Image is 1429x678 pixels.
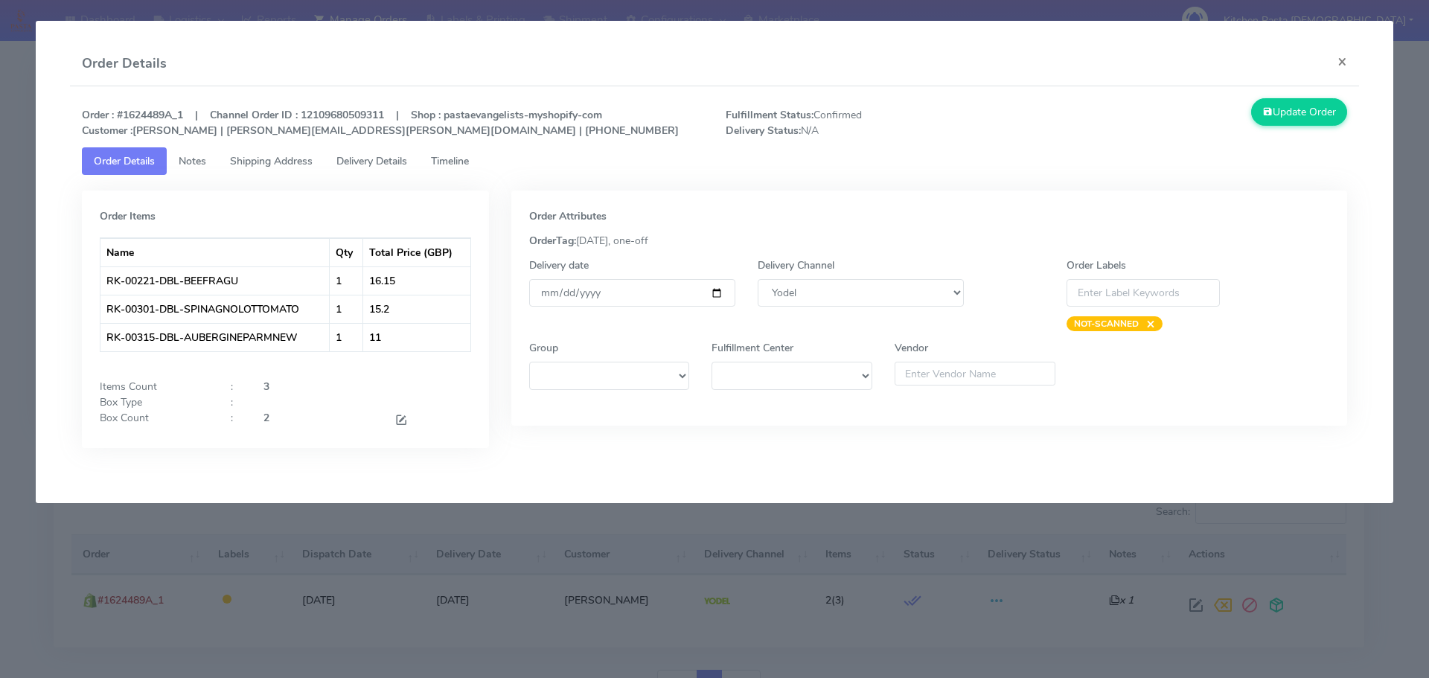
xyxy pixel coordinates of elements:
input: Enter Label Keywords [1067,279,1220,307]
td: 11 [363,323,470,351]
strong: 2 [263,411,269,425]
td: 1 [330,323,363,351]
strong: Order : #1624489A_1 | Channel Order ID : 12109680509311 | Shop : pastaevangelists-myshopify-com [... [82,108,679,138]
div: : [220,394,252,410]
span: Delivery Details [336,154,407,168]
label: Order Labels [1067,258,1126,273]
div: Box Type [89,394,220,410]
div: : [220,379,252,394]
td: 16.15 [363,266,470,295]
strong: NOT-SCANNED [1074,318,1139,330]
strong: Fulfillment Status: [726,108,813,122]
label: Delivery Channel [758,258,834,273]
td: RK-00301-DBL-SPINAGNOLOTTOMATO [100,295,330,323]
th: Qty [330,238,363,266]
strong: Customer : [82,124,132,138]
th: Total Price (GBP) [363,238,470,266]
label: Fulfillment Center [712,340,793,356]
th: Name [100,238,330,266]
span: Order Details [94,154,155,168]
button: Update Order [1251,98,1348,126]
strong: OrderTag: [529,234,576,248]
div: Box Count [89,410,220,430]
span: Shipping Address [230,154,313,168]
div: [DATE], one-off [518,233,1341,249]
div: : [220,410,252,430]
strong: Order Attributes [529,209,607,223]
td: RK-00221-DBL-BEEFRAGU [100,266,330,295]
td: 15.2 [363,295,470,323]
strong: Delivery Status: [726,124,801,138]
span: Confirmed N/A [714,107,1037,138]
ul: Tabs [82,147,1348,175]
label: Vendor [895,340,928,356]
input: Enter Vendor Name [895,362,1055,386]
span: Timeline [431,154,469,168]
strong: Order Items [100,209,156,223]
label: Delivery date [529,258,589,273]
strong: 3 [263,380,269,394]
td: 1 [330,295,363,323]
td: RK-00315-DBL-AUBERGINEPARMNEW [100,323,330,351]
td: 1 [330,266,363,295]
div: Items Count [89,379,220,394]
label: Group [529,340,558,356]
span: × [1139,316,1155,331]
span: Notes [179,154,206,168]
h4: Order Details [82,54,167,74]
button: Close [1326,42,1359,81]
